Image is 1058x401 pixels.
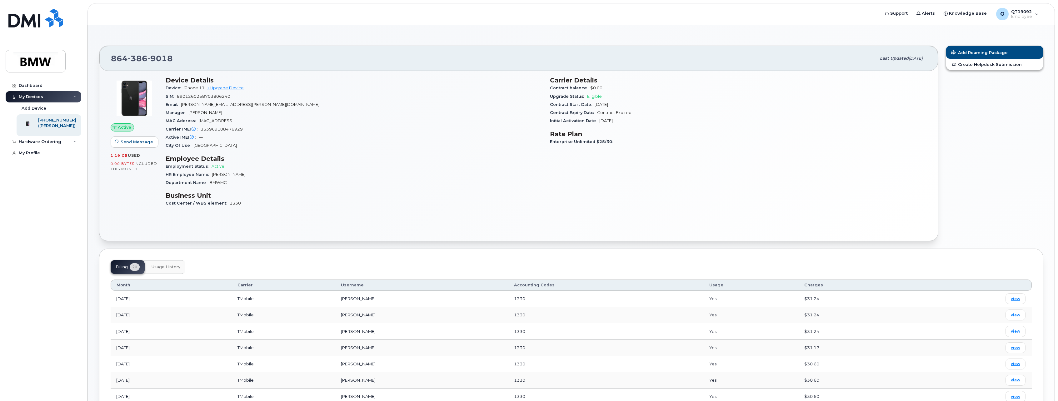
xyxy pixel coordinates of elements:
span: 1330 [514,345,525,350]
span: [DATE] [909,56,923,61]
button: Send Message [111,136,158,148]
td: [DATE] [111,356,232,372]
span: 8901260258703806240 [177,94,230,99]
td: TMobile [232,307,335,323]
button: Add Roaming Package [946,46,1043,59]
td: Yes [704,323,799,339]
span: Contract Expiry Date [550,110,597,115]
div: $31.17 [804,345,906,351]
td: TMobile [232,340,335,356]
th: Usage [704,280,799,291]
span: Device [166,86,184,90]
td: [PERSON_NAME] [335,307,508,323]
span: [MAC_ADDRESS] [199,118,233,123]
span: [DATE] [595,102,608,107]
span: [PERSON_NAME] [212,172,246,177]
span: Email [166,102,181,107]
th: Username [335,280,508,291]
span: 386 [128,54,147,63]
a: view [1006,359,1026,369]
span: MAC Address [166,118,199,123]
h3: Business Unit [166,192,542,199]
span: BMWMC [209,180,227,185]
span: Eligible [587,94,602,99]
span: view [1011,377,1020,383]
span: 1330 [514,361,525,366]
a: + Upgrade Device [207,86,244,90]
span: 1330 [514,394,525,399]
th: Carrier [232,280,335,291]
td: Yes [704,372,799,389]
span: 1330 [230,201,241,205]
span: Initial Activation Date [550,118,599,123]
span: Contract balance [550,86,590,90]
span: view [1011,329,1020,334]
span: 1.19 GB [111,153,128,158]
span: [PERSON_NAME] [188,110,222,115]
h3: Employee Details [166,155,542,162]
span: Usage History [152,265,180,270]
a: Create Helpdesk Submission [946,59,1043,70]
span: 353969108476929 [201,127,243,131]
td: [DATE] [111,307,232,323]
span: — [199,135,203,140]
td: TMobile [232,372,335,389]
span: Upgrade Status [550,94,587,99]
span: view [1011,394,1020,399]
span: Department Name [166,180,209,185]
span: view [1011,312,1020,318]
span: view [1011,345,1020,350]
td: [DATE] [111,340,232,356]
span: 1330 [514,329,525,334]
td: [PERSON_NAME] [335,323,508,339]
td: Yes [704,307,799,323]
span: 9018 [147,54,173,63]
td: [DATE] [111,372,232,389]
span: Active IMEI [166,135,199,140]
td: Yes [704,340,799,356]
a: view [1006,342,1026,353]
span: $0.00 [590,86,602,90]
span: Contract Expired [597,110,631,115]
th: Month [111,280,232,291]
td: TMobile [232,356,335,372]
td: Yes [704,356,799,372]
td: [DATE] [111,291,232,307]
iframe: Messenger Launcher [1031,374,1053,396]
span: [DATE] [599,118,613,123]
td: TMobile [232,323,335,339]
span: [GEOGRAPHIC_DATA] [193,143,237,148]
h3: Device Details [166,77,542,84]
h3: Rate Plan [550,130,927,138]
td: [PERSON_NAME] [335,372,508,389]
span: City Of Use [166,143,193,148]
span: 1330 [514,312,525,317]
span: Active [118,124,131,130]
a: view [1006,309,1026,320]
a: view [1006,293,1026,304]
span: 1330 [514,296,525,301]
td: [DATE] [111,323,232,339]
span: 1330 [514,378,525,383]
th: Charges [799,280,911,291]
span: used [128,153,140,158]
th: Accounting Codes [508,280,704,291]
div: $30.60 [804,361,906,367]
span: view [1011,361,1020,367]
span: iPhone 11 [184,86,205,90]
span: Active [212,164,224,169]
span: Enterprise Unlimited $25/30 [550,139,616,144]
span: 864 [111,54,173,63]
div: $31.24 [804,312,906,318]
td: Yes [704,291,799,307]
span: Contract Start Date [550,102,595,107]
a: view [1006,375,1026,386]
div: $31.24 [804,329,906,334]
span: SIM [166,94,177,99]
span: view [1011,296,1020,302]
div: $31.24 [804,296,906,302]
span: Last updated [880,56,909,61]
span: [PERSON_NAME][EMAIL_ADDRESS][PERSON_NAME][DOMAIN_NAME] [181,102,319,107]
span: Send Message [121,139,153,145]
img: iPhone_11.jpg [116,80,153,117]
